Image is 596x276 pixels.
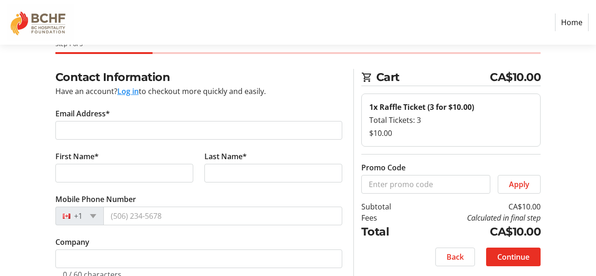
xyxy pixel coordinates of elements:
[376,69,490,86] span: Cart
[413,201,541,212] td: CA$10.00
[490,69,541,86] span: CA$10.00
[361,162,406,173] label: Promo Code
[55,86,342,97] div: Have an account? to checkout more quickly and easily.
[369,128,533,139] div: $10.00
[361,201,413,212] td: Subtotal
[55,108,110,119] label: Email Address*
[497,251,529,263] span: Continue
[103,207,342,225] input: (506) 234-5678
[413,212,541,223] td: Calculated in final step
[361,223,413,240] td: Total
[555,13,589,31] a: Home
[498,175,541,194] button: Apply
[447,251,464,263] span: Back
[7,4,74,41] img: BC Hospitality Foundation's Logo
[509,179,529,190] span: Apply
[55,236,89,248] label: Company
[361,212,413,223] td: Fees
[369,114,533,126] div: Total Tickets: 3
[55,151,99,162] label: First Name*
[413,223,541,240] td: CA$10.00
[435,248,475,266] button: Back
[204,151,247,162] label: Last Name*
[369,102,474,112] strong: 1x Raffle Ticket (3 for $10.00)
[55,194,136,205] label: Mobile Phone Number
[361,175,491,194] input: Enter promo code
[486,248,541,266] button: Continue
[55,69,342,86] h2: Contact Information
[117,86,139,97] button: Log in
